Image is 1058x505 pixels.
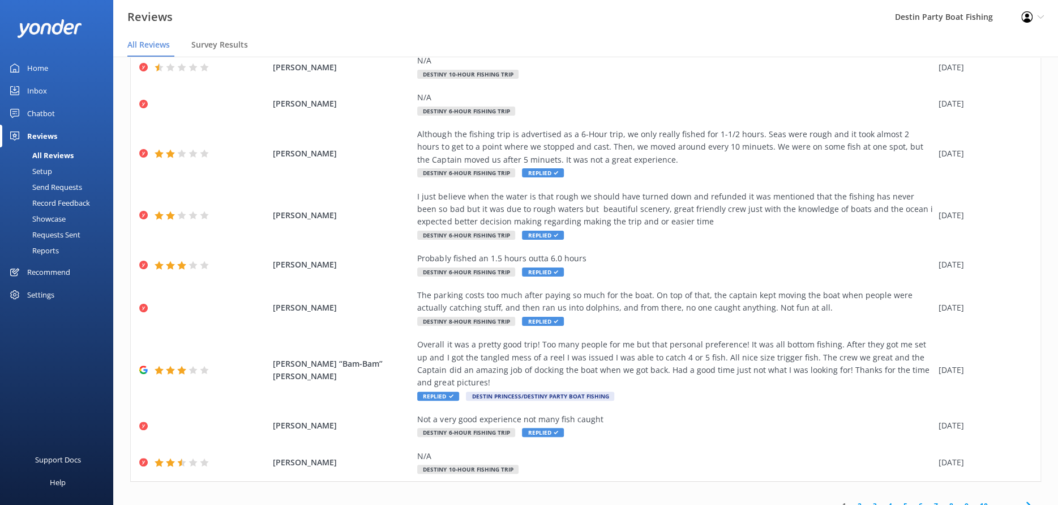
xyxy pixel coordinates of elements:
[7,211,66,227] div: Showcase
[417,268,515,277] span: Destiny 6-Hour Fishing Trip
[938,147,1026,160] div: [DATE]
[27,261,70,283] div: Recommend
[417,70,519,79] span: Destiny 10-Hour Fishing Trip
[7,195,90,211] div: Record Feedback
[7,243,59,258] div: Reports
[417,289,932,315] div: The parking costs too much after paying so much for the boat. On top of that, the captain kept mo...
[417,231,515,240] span: Destiny 6-Hour Fishing Trip
[127,8,173,26] h3: Reviews
[417,428,515,437] span: Destiny 6-Hour Fishing Trip
[938,97,1026,110] div: [DATE]
[417,91,932,104] div: N/A
[27,283,54,306] div: Settings
[273,358,412,383] span: [PERSON_NAME] “Bam-Bam” [PERSON_NAME]
[35,448,81,471] div: Support Docs
[417,450,932,462] div: N/A
[7,195,113,211] a: Record Feedback
[417,392,459,401] span: Replied
[938,419,1026,432] div: [DATE]
[7,227,113,243] a: Requests Sent
[938,61,1026,74] div: [DATE]
[7,243,113,258] a: Reports
[27,79,47,102] div: Inbox
[417,338,932,389] div: Overall it was a pretty good trip! Too many people for me but that personal preference! It was al...
[273,61,412,74] span: [PERSON_NAME]
[7,147,74,163] div: All Reviews
[522,231,564,240] span: Replied
[27,57,48,79] div: Home
[417,54,932,67] div: N/A
[273,97,412,110] span: [PERSON_NAME]
[417,413,932,426] div: Not a very good experience not many fish caught
[7,179,113,195] a: Send Requests
[273,258,412,271] span: [PERSON_NAME]
[7,227,80,243] div: Requests Sent
[50,471,66,494] div: Help
[522,428,564,437] span: Replied
[273,302,412,314] span: [PERSON_NAME]
[417,252,932,265] div: Probably fished an 1.5 hours outta 6.0 hours
[417,465,519,474] span: Destiny 10-Hour Fishing Trip
[127,39,170,50] span: All Reviews
[522,168,564,177] span: Replied
[7,179,82,195] div: Send Requests
[417,317,515,326] span: Destiny 8-Hour Fishing Trip
[7,211,113,227] a: Showcase
[938,209,1026,222] div: [DATE]
[938,364,1026,376] div: [DATE]
[7,147,113,163] a: All Reviews
[273,209,412,222] span: [PERSON_NAME]
[417,168,515,177] span: Destiny 6-Hour Fishing Trip
[27,102,55,125] div: Chatbot
[938,456,1026,469] div: [DATE]
[466,392,614,401] span: Destin Princess/Destiny Party Boat Fishing
[417,190,932,228] div: I just believe when the water is that rough we should have turned down and refunded it was mentio...
[7,163,52,179] div: Setup
[522,268,564,277] span: Replied
[27,125,57,147] div: Reviews
[273,419,412,432] span: [PERSON_NAME]
[417,107,515,116] span: Destiny 6-Hour Fishing Trip
[938,258,1026,271] div: [DATE]
[938,302,1026,314] div: [DATE]
[191,39,248,50] span: Survey Results
[273,456,412,469] span: [PERSON_NAME]
[417,128,932,166] div: Although the fishing trip is advertised as a 6-Hour trip, we only really fished for 1-1/2 hours. ...
[7,163,113,179] a: Setup
[273,147,412,160] span: [PERSON_NAME]
[17,19,82,38] img: yonder-white-logo.png
[522,317,564,326] span: Replied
